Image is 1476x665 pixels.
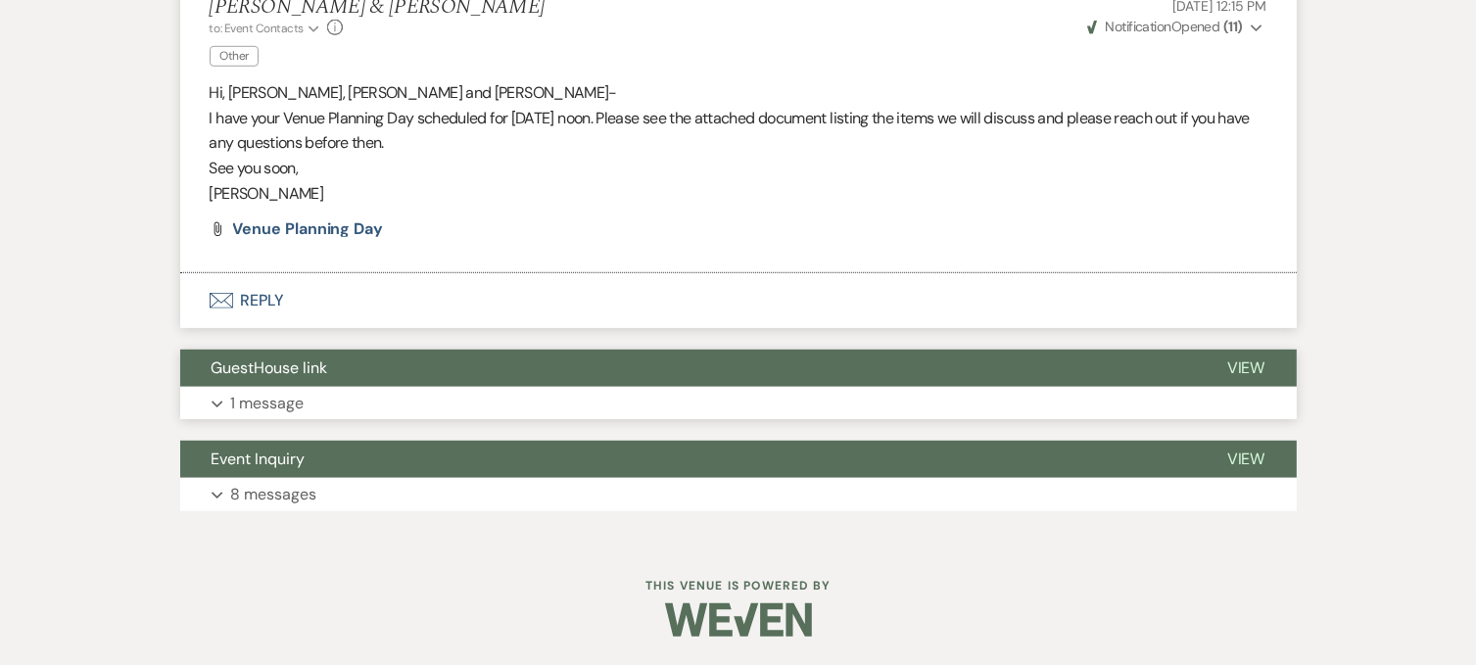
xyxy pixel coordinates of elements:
span: View [1227,449,1265,469]
img: Weven Logo [665,586,812,654]
strong: ( 11 ) [1223,18,1243,35]
button: 8 messages [180,478,1297,511]
span: to: Event Contacts [210,21,304,36]
p: I have your Venue Planning Day scheduled for [DATE] noon. Please see the attached document listin... [210,106,1267,156]
a: Venue Planning Day [233,221,384,237]
button: to: Event Contacts [210,20,322,37]
button: Event Inquiry [180,441,1196,478]
button: Reply [180,273,1297,328]
span: Venue Planning Day [233,218,384,239]
span: Other [210,46,260,67]
button: GuestHouse link [180,350,1196,387]
p: [PERSON_NAME] [210,181,1267,207]
button: 1 message [180,387,1297,420]
span: Event Inquiry [212,449,306,469]
p: 1 message [231,391,305,416]
button: NotificationOpened (11) [1084,17,1266,37]
span: GuestHouse link [212,357,328,378]
button: View [1196,350,1297,387]
p: 8 messages [231,482,317,507]
span: Notification [1106,18,1171,35]
span: View [1227,357,1265,378]
p: See you soon, [210,156,1267,181]
span: Opened [1087,18,1243,35]
button: View [1196,441,1297,478]
p: Hi, [PERSON_NAME], [PERSON_NAME] and [PERSON_NAME]- [210,80,1267,106]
